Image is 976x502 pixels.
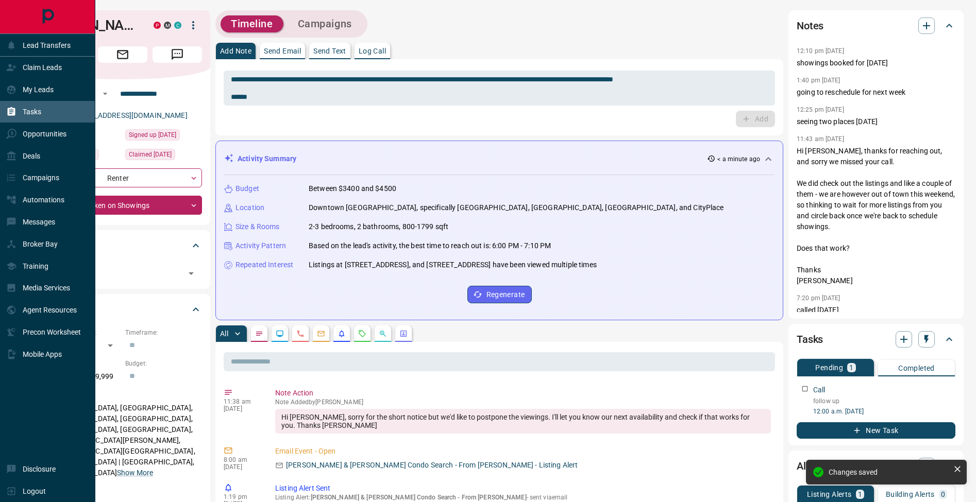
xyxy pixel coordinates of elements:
[858,491,862,498] p: 1
[717,154,760,164] p: < a minute ago
[313,47,346,55] p: Send Text
[43,168,202,187] div: Renter
[886,491,935,498] p: Building Alerts
[338,330,346,338] svg: Listing Alerts
[797,135,844,143] p: 11:43 am [DATE]
[220,330,228,337] p: All
[797,327,955,352] div: Tasks
[264,47,301,55] p: Send Email
[797,458,823,474] h2: Alerts
[309,259,597,270] p: Listings at [STREET_ADDRESS], and [STREET_ADDRESS] have been viewed multiple times
[296,330,305,338] svg: Calls
[288,15,362,32] button: Campaigns
[797,331,823,348] h2: Tasks
[154,22,161,29] div: property.ca
[224,149,775,168] div: Activity Summary< a minute ago
[797,58,955,68] p: showings booked for [DATE]
[813,396,955,406] p: follow up
[797,422,955,439] button: New Task
[43,233,202,258] div: Tags
[359,47,386,55] p: Log Call
[358,330,366,338] svg: Requests
[807,491,852,498] p: Listing Alerts
[238,153,296,164] p: Activity Summary
[898,365,935,372] p: Completed
[174,22,181,29] div: condos.ca
[309,240,551,251] p: Based on the lead's activity, the best time to reach out is: 6:00 PM - 7:10 PM
[797,146,955,286] p: Hi [PERSON_NAME], thanks for reaching out, and sorry we missed your call. We did check out the li...
[829,468,949,476] div: Changes saved
[941,491,945,498] p: 0
[220,47,251,55] p: Add Note
[99,88,111,100] button: Open
[275,388,771,399] p: Note Action
[224,463,260,471] p: [DATE]
[797,47,844,55] p: 12:10 pm [DATE]
[125,359,202,368] p: Budget:
[275,446,771,457] p: Email Event - Open
[797,116,955,127] p: seeing two places [DATE]
[797,77,840,84] p: 1:40 pm [DATE]
[235,221,280,232] p: Size & Rooms
[467,286,532,303] button: Regenerate
[309,183,396,194] p: Between $3400 and $4500
[275,399,771,406] p: Note Added by [PERSON_NAME]
[309,202,724,213] p: Downtown [GEOGRAPHIC_DATA], specifically [GEOGRAPHIC_DATA], [GEOGRAPHIC_DATA], [GEOGRAPHIC_DATA],...
[221,15,283,32] button: Timeline
[399,330,408,338] svg: Agent Actions
[797,305,955,337] p: called [DATE] no answer sent email follow up
[125,129,202,144] div: Tue Sep 10 2019
[797,106,844,113] p: 12:25 pm [DATE]
[164,22,171,29] div: mrloft.ca
[815,364,843,371] p: Pending
[797,295,840,302] p: 7:20 pm [DATE]
[235,240,286,251] p: Activity Pattern
[43,487,202,496] p: Motivation:
[153,46,202,63] span: Message
[255,330,263,338] svg: Notes
[379,330,387,338] svg: Opportunities
[311,494,527,501] span: [PERSON_NAME] & [PERSON_NAME] Condo Search - From [PERSON_NAME]
[129,149,172,160] span: Claimed [DATE]
[43,196,202,215] div: Taken on Showings
[98,46,147,63] span: Email
[275,494,771,501] p: Listing Alert : - sent via email
[813,385,826,395] p: Call
[224,493,260,500] p: 1:19 pm
[309,221,448,232] p: 2-3 bedrooms, 2 bathrooms, 800-1799 sqft
[849,364,853,371] p: 1
[129,130,176,140] span: Signed up [DATE]
[235,259,293,270] p: Repeated Interest
[125,328,202,337] p: Timeframe:
[276,330,284,338] svg: Lead Browsing Activity
[286,460,578,471] p: [PERSON_NAME] & [PERSON_NAME] Condo Search - From [PERSON_NAME] - Listing Alert
[317,330,325,338] svg: Emails
[224,456,260,463] p: 8:00 am
[235,202,264,213] p: Location
[235,183,259,194] p: Budget
[43,390,202,400] p: Areas Searched:
[43,297,202,322] div: Criteria
[813,407,955,416] p: 12:00 a.m. [DATE]
[275,483,771,494] p: Listing Alert Sent
[43,400,202,481] p: [GEOGRAPHIC_DATA], [GEOGRAPHIC_DATA], [GEOGRAPHIC_DATA], [GEOGRAPHIC_DATA], [GEOGRAPHIC_DATA], [G...
[797,18,823,34] h2: Notes
[125,149,202,163] div: Thu Apr 13 2023
[797,13,955,38] div: Notes
[184,266,198,281] button: Open
[224,398,260,405] p: 11:38 am
[797,87,955,98] p: going to reschedule for next week
[224,405,260,412] p: [DATE]
[797,454,955,478] div: Alerts
[71,111,188,119] a: [EMAIL_ADDRESS][DOMAIN_NAME]
[117,468,153,478] button: Show More
[275,409,771,434] div: Hi [PERSON_NAME], sorry for the short notice but we'd like to postpone the viewings. I'll let you...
